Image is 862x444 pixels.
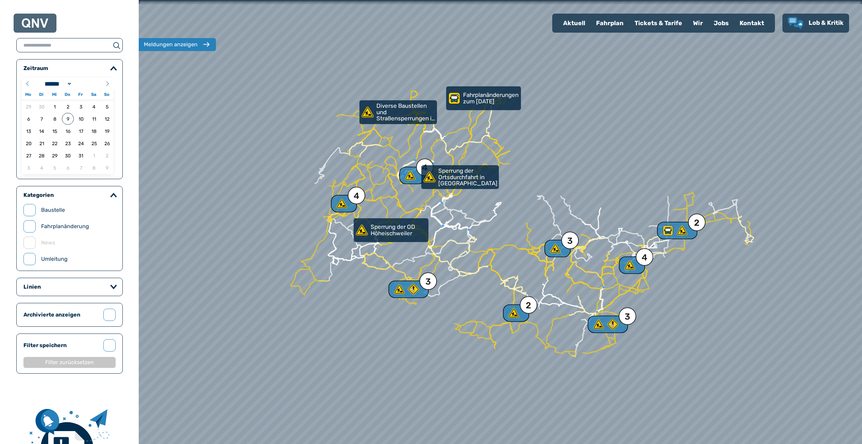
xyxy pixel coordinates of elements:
span: 22.10.2025 [49,137,61,149]
a: Jobs [708,14,734,32]
div: 4 [336,198,351,209]
div: 4 [624,260,639,271]
a: QNV Logo [22,16,48,30]
span: 07.10.2025 [36,113,48,125]
legend: Zeitraum [23,65,48,72]
a: Wir [688,14,708,32]
span: 09.11.2025 [101,162,113,174]
span: Sa [87,92,100,97]
a: Sperrung der OD Höheischweiler [354,218,428,242]
a: Tickets & Tarife [629,14,688,32]
select: Month [43,80,72,87]
a: Aktuell [558,14,591,32]
a: Fahrplanänderungen zum [DATE] [446,86,521,110]
span: 24.10.2025 [75,137,87,149]
p: Fahrplanänderungen zum [DATE] [463,92,520,104]
span: 16.10.2025 [62,125,74,137]
span: 01.11.2025 [88,150,100,161]
div: 4 [404,170,420,181]
span: 19.10.2025 [101,125,113,137]
span: 06.10.2025 [23,113,35,125]
legend: Kategorien [23,192,54,199]
span: Mi [48,92,61,97]
div: 3 [595,319,620,330]
span: 02.11.2025 [101,150,113,161]
div: 2 [508,308,523,319]
label: Baustelle [41,206,65,214]
span: 13.10.2025 [23,125,35,137]
div: 2 [526,301,531,310]
div: 3 [625,312,630,321]
div: 2 [694,219,699,227]
span: 05.10.2025 [101,101,113,113]
div: 3 [549,243,565,254]
span: 14.10.2025 [36,125,48,137]
span: 23.10.2025 [62,137,74,149]
div: Sperrung der Ortsdurchfahrt in [GEOGRAPHIC_DATA] [421,165,496,189]
p: Sperrung der Ortsdurchfahrt in [GEOGRAPHIC_DATA] [438,168,497,187]
div: 4 [642,253,647,262]
button: Meldungen anzeigen [137,38,216,51]
div: 2 [664,225,689,236]
div: Diverse Baustellen und Straßensperrungen in [GEOGRAPHIC_DATA] [359,100,434,124]
span: 28.10.2025 [36,150,48,161]
label: Fahrplanänderung [41,222,89,230]
span: 12.10.2025 [101,113,113,125]
span: 01.10.2025 [49,101,61,113]
div: 3 [396,284,420,295]
span: 08.10.2025 [49,113,61,125]
span: 30.10.2025 [62,150,74,161]
span: 29.09.2025 [23,101,35,113]
span: 21.10.2025 [36,137,48,149]
span: 08.11.2025 [88,162,100,174]
span: 29.10.2025 [49,150,61,161]
span: 09.10.2025 [62,113,74,125]
div: 4 [354,192,359,201]
p: Diverse Baustellen und Straßensperrungen in [GEOGRAPHIC_DATA] [376,103,436,122]
span: 27.10.2025 [23,150,35,161]
span: 10.10.2025 [75,113,87,125]
span: 15.10.2025 [49,125,61,137]
span: Fr [74,92,87,97]
span: 20.10.2025 [23,137,35,149]
a: Fahrplan [591,14,629,32]
a: Diverse Baustellen und Straßensperrungen in [GEOGRAPHIC_DATA] [359,100,437,124]
span: 04.11.2025 [36,162,48,174]
span: 05.11.2025 [49,162,61,174]
img: QNV Logo [22,18,48,28]
span: Do [61,92,74,97]
span: 03.10.2025 [75,101,87,113]
span: 03.11.2025 [23,162,35,174]
div: 3 [567,237,573,245]
span: 26.10.2025 [101,137,113,149]
a: Kontakt [734,14,770,32]
div: 3 [425,277,431,286]
span: 04.10.2025 [88,101,100,113]
span: Di [35,92,48,97]
input: Year [72,80,97,87]
span: 25.10.2025 [88,137,100,149]
legend: Linien [23,284,41,290]
label: Filter speichern [23,341,98,349]
div: 4 [422,164,427,172]
button: suchen [111,41,122,49]
span: 02.10.2025 [62,101,74,113]
span: 30.09.2025 [36,101,48,113]
span: Lob & Kritik [809,19,844,27]
span: 31.10.2025 [75,150,87,161]
div: Meldungen anzeigen [144,40,198,49]
span: Mo [22,92,35,97]
label: Umleitung [41,255,68,263]
a: Lob & Kritik [788,17,844,29]
label: News [41,239,55,247]
span: 18.10.2025 [88,125,100,137]
label: Archivierte anzeigen [23,311,98,319]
